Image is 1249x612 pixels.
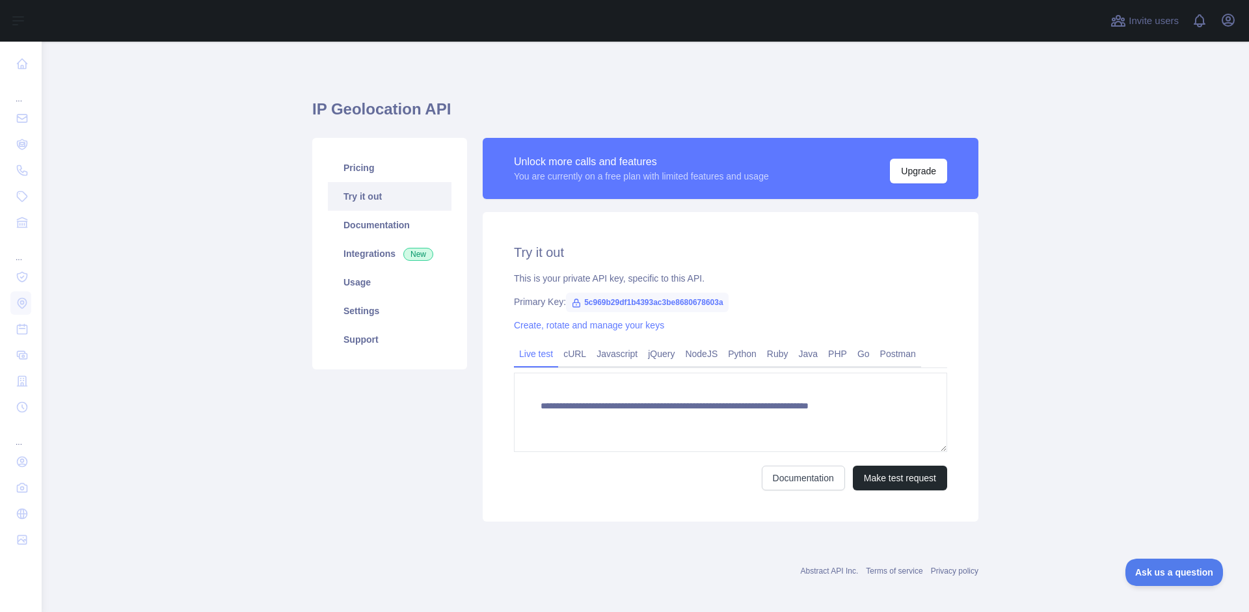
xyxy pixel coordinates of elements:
[514,295,947,308] div: Primary Key:
[514,272,947,285] div: This is your private API key, specific to this API.
[566,293,729,312] span: 5c969b29df1b4393ac3be8680678603a
[312,99,978,130] h1: IP Geolocation API
[591,343,643,364] a: Javascript
[931,566,978,576] a: Privacy policy
[643,343,680,364] a: jQuery
[762,343,794,364] a: Ruby
[514,320,664,330] a: Create, rotate and manage your keys
[328,297,451,325] a: Settings
[794,343,824,364] a: Java
[328,239,451,268] a: Integrations New
[853,466,947,490] button: Make test request
[723,343,762,364] a: Python
[875,343,921,364] a: Postman
[852,343,875,364] a: Go
[823,343,852,364] a: PHP
[328,325,451,354] a: Support
[890,159,947,183] button: Upgrade
[680,343,723,364] a: NodeJS
[10,78,31,104] div: ...
[328,153,451,182] a: Pricing
[10,421,31,447] div: ...
[1108,10,1181,31] button: Invite users
[801,566,859,576] a: Abstract API Inc.
[328,211,451,239] a: Documentation
[558,343,591,364] a: cURL
[1125,559,1223,586] iframe: Toggle Customer Support
[514,343,558,364] a: Live test
[328,268,451,297] a: Usage
[514,170,769,183] div: You are currently on a free plan with limited features and usage
[328,182,451,211] a: Try it out
[762,466,845,490] a: Documentation
[514,154,769,170] div: Unlock more calls and features
[1129,14,1179,29] span: Invite users
[10,237,31,263] div: ...
[514,243,947,261] h2: Try it out
[403,248,433,261] span: New
[866,566,922,576] a: Terms of service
